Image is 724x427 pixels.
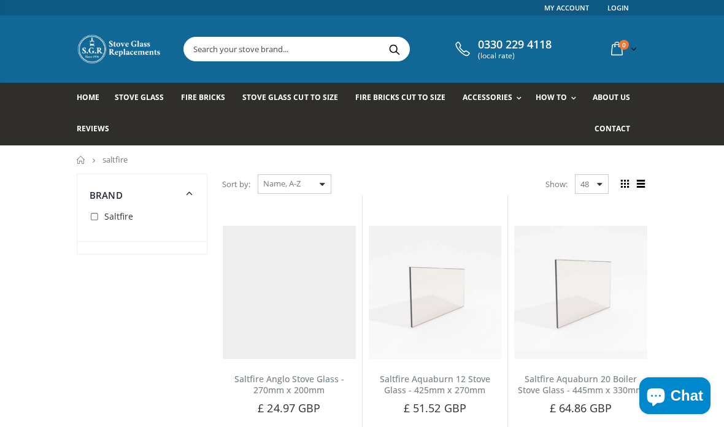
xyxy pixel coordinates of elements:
[618,177,631,191] span: Grid view
[77,34,163,64] img: Stove Glass Replacement
[234,373,344,396] a: Saltfire Anglo Stove Glass - 270mm x 200mm
[90,189,123,201] span: Brand
[77,83,109,114] a: Home
[77,114,118,145] a: Reviews
[536,83,582,114] a: How To
[369,226,502,359] img: Saltfire Aquaburn 12 Stove Glass has a rectangular shape
[181,92,225,102] span: Fire Bricks
[463,92,512,102] span: Accessories
[518,373,644,396] a: Saltfire Aquaburn 20 Boiler Stove Glass - 445mm x 330mm
[593,83,639,114] a: About us
[593,92,630,102] span: About us
[104,210,133,222] span: Saltfire
[115,92,164,102] span: Stove Glass
[595,123,630,134] span: Contact
[355,92,445,102] span: Fire Bricks Cut To Size
[222,174,250,195] span: Sort by:
[242,83,347,114] a: Stove Glass Cut To Size
[115,83,173,114] a: Stove Glass
[77,123,109,134] span: Reviews
[463,83,528,114] a: Accessories
[514,226,647,359] img: Saltfire Aquaburn 20 Boiler Stove Glass has a rectangular shape
[536,92,567,102] span: How To
[102,154,128,165] span: saltfire
[77,92,99,102] span: Home
[77,156,86,164] a: Home
[545,174,568,194] span: Show:
[242,92,337,102] span: Stove Glass Cut To Size
[184,37,522,61] input: Search your stove brand...
[258,401,320,415] span: £ 24.97 GBP
[380,373,490,396] a: Saltfire Aquaburn 12 Stove Glass - 425mm x 270mm
[355,83,455,114] a: Fire Bricks Cut To Size
[181,83,234,114] a: Fire Bricks
[404,401,466,415] span: £ 51.52 GBP
[550,401,612,415] span: £ 64.86 GBP
[619,40,629,50] span: 0
[636,377,714,417] inbox-online-store-chat: Shopify online store chat
[595,114,639,145] a: Contact
[634,177,647,191] span: List view
[380,37,408,61] button: Search
[606,37,639,61] a: 0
